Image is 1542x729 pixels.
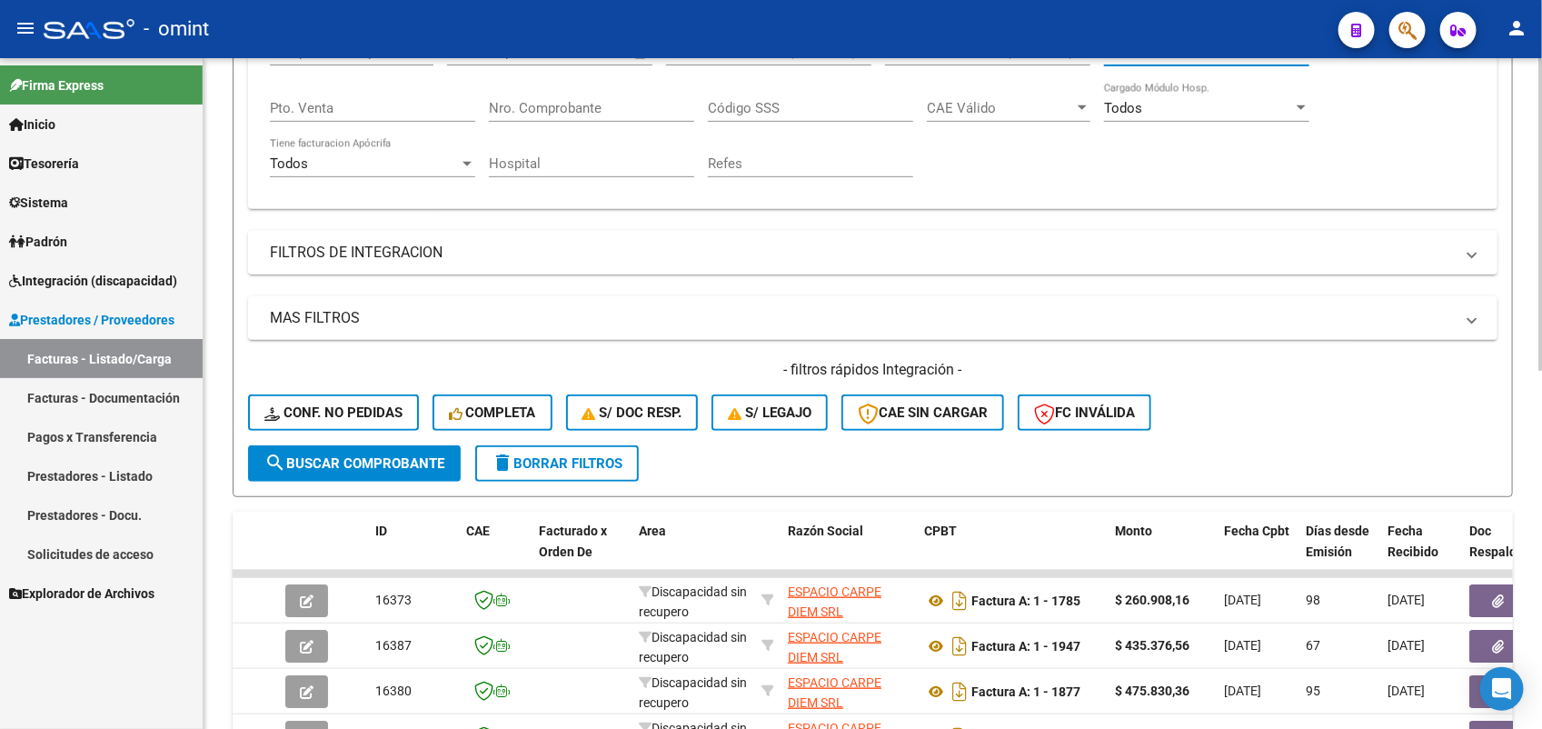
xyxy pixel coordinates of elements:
[270,243,1454,263] mat-panel-title: FILTROS DE INTEGRACION
[948,632,971,661] i: Descargar documento
[1018,394,1151,431] button: FC Inválida
[248,360,1497,380] h4: - filtros rápidos Integración -
[582,404,682,421] span: S/ Doc Resp.
[532,512,632,592] datatable-header-cell: Facturado x Orden De
[15,17,36,39] mat-icon: menu
[639,675,747,711] span: Discapacidad sin recupero
[788,675,881,711] span: ESPACIO CARPE DIEM SRL
[475,445,639,482] button: Borrar Filtros
[841,394,1004,431] button: CAE SIN CARGAR
[788,673,910,711] div: 30717056295
[1306,638,1320,653] span: 67
[449,404,536,421] span: Completa
[1388,593,1425,607] span: [DATE]
[781,512,917,592] datatable-header-cell: Razón Social
[9,584,154,604] span: Explorador de Archivos
[1224,524,1289,538] span: Fecha Cpbt
[1217,512,1298,592] datatable-header-cell: Fecha Cpbt
[927,100,1074,116] span: CAE Válido
[971,594,1080,608] strong: Factura A: 1 - 1785
[9,310,174,330] span: Prestadores / Proveedores
[1388,638,1425,653] span: [DATE]
[639,630,747,665] span: Discapacidad sin recupero
[1104,100,1142,116] span: Todos
[639,524,666,538] span: Area
[248,231,1497,275] mat-expansion-panel-header: FILTROS DE INTEGRACION
[971,639,1080,654] strong: Factura A: 1 - 1947
[270,308,1454,328] mat-panel-title: MAS FILTROS
[948,586,971,615] i: Descargar documento
[459,512,532,592] datatable-header-cell: CAE
[1224,638,1261,653] span: [DATE]
[248,445,461,482] button: Buscar Comprobante
[1306,524,1369,559] span: Días desde Emisión
[788,582,910,620] div: 30717056295
[948,677,971,706] i: Descargar documento
[1388,684,1425,698] span: [DATE]
[539,524,607,559] span: Facturado x Orden De
[9,115,55,135] span: Inicio
[788,524,863,538] span: Razón Social
[917,512,1108,592] datatable-header-cell: CPBT
[1480,667,1524,711] div: Open Intercom Messenger
[971,684,1080,699] strong: Factura A: 1 - 1877
[9,271,177,291] span: Integración (discapacidad)
[368,512,459,592] datatable-header-cell: ID
[9,193,68,213] span: Sistema
[375,524,387,538] span: ID
[264,452,286,474] mat-icon: search
[1108,512,1217,592] datatable-header-cell: Monto
[492,452,513,474] mat-icon: delete
[1115,524,1152,538] span: Monto
[639,584,747,620] span: Discapacidad sin recupero
[264,404,403,421] span: Conf. no pedidas
[1506,17,1527,39] mat-icon: person
[711,394,828,431] button: S/ legajo
[1115,593,1189,607] strong: $ 260.908,16
[1115,638,1189,653] strong: $ 435.376,56
[433,394,552,431] button: Completa
[1306,593,1320,607] span: 98
[632,512,754,592] datatable-header-cell: Area
[1306,684,1320,698] span: 95
[1034,404,1135,421] span: FC Inválida
[270,155,308,172] span: Todos
[375,684,412,698] span: 16380
[9,75,104,95] span: Firma Express
[264,455,444,472] span: Buscar Comprobante
[466,524,490,538] span: CAE
[728,404,811,421] span: S/ legajo
[631,43,652,64] button: Open calendar
[788,630,881,665] span: ESPACIO CARPE DIEM SRL
[566,394,699,431] button: S/ Doc Resp.
[1380,512,1462,592] datatable-header-cell: Fecha Recibido
[788,584,881,620] span: ESPACIO CARPE DIEM SRL
[1388,524,1438,559] span: Fecha Recibido
[144,9,209,49] span: - omint
[375,638,412,653] span: 16387
[1298,512,1380,592] datatable-header-cell: Días desde Emisión
[788,627,910,665] div: 30717056295
[9,154,79,174] span: Tesorería
[9,232,67,252] span: Padrón
[375,593,412,607] span: 16373
[858,404,988,421] span: CAE SIN CARGAR
[492,455,622,472] span: Borrar Filtros
[1224,684,1261,698] span: [DATE]
[248,394,419,431] button: Conf. no pedidas
[1224,593,1261,607] span: [DATE]
[924,524,957,538] span: CPBT
[248,296,1497,340] mat-expansion-panel-header: MAS FILTROS
[1115,684,1189,698] strong: $ 475.830,36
